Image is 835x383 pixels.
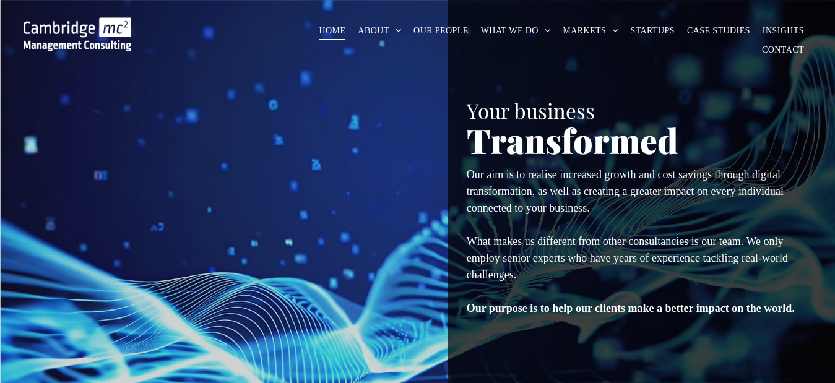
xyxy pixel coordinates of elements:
a: HOME [313,21,352,40]
span: Our aim is to realise increased growth and cost savings through digital transformation, as well a... [467,168,784,214]
strong: Our purpose is to help our clients make a better impact on the world. [467,302,795,314]
a: INSIGHTS [756,21,810,40]
a: CASE STUDIES [681,21,756,40]
span: What makes us different from other consultancies is our team. We only employ senior experts who h... [467,235,788,281]
a: WHAT WE DO [475,21,557,40]
span: Your business [467,97,595,124]
a: MARKETS [556,21,624,40]
img: Go to Homepage [24,17,132,51]
a: OUR PEOPLE [407,21,475,40]
span: Transformed [467,117,678,163]
a: STARTUPS [625,21,681,40]
a: ABOUT [352,21,407,40]
a: CONTACT [756,40,810,59]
